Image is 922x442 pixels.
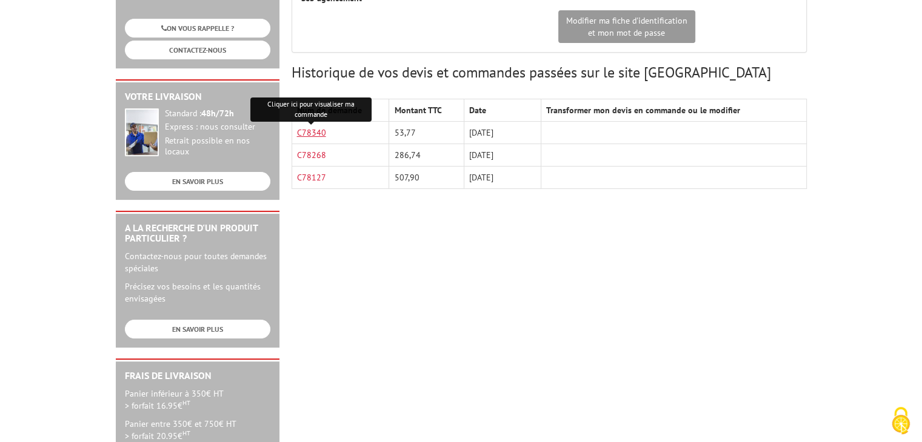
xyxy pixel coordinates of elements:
h3: Historique de vos devis et commandes passées sur le site [GEOGRAPHIC_DATA] [292,65,807,81]
h2: A la recherche d'un produit particulier ? [125,223,270,244]
td: 507,90 [389,167,464,189]
th: Transformer mon devis en commande ou le modifier [541,99,806,122]
a: C78268 [297,150,326,160]
p: Contactez-nous pour toutes demandes spéciales [125,250,270,274]
sup: HT [182,429,190,437]
h2: Votre livraison [125,91,270,102]
a: EN SAVOIR PLUS [125,320,270,338]
a: C78340 [297,127,326,138]
p: Précisez vos besoins et les quantités envisagées [125,280,270,305]
td: 53,77 [389,122,464,144]
th: Date [464,99,541,122]
img: widget-livraison.jpg [125,108,159,156]
div: Express : nous consulter [165,122,270,133]
strong: 48h/72h [201,108,234,119]
h2: Frais de Livraison [125,371,270,381]
a: Modifier ma fiche d'identificationet mon mot de passe [558,10,695,43]
td: [DATE] [464,167,541,189]
p: Panier inférieur à 350€ HT [125,388,270,412]
p: Panier entre 350€ et 750€ HT [125,418,270,442]
th: Montant TTC [389,99,464,122]
img: Cookies (fenêtre modale) [886,406,916,436]
td: [DATE] [464,144,541,167]
div: Standard : [165,108,270,119]
button: Cookies (fenêtre modale) [880,401,922,442]
span: > forfait 20.95€ [125,430,190,441]
td: [DATE] [464,122,541,144]
a: EN SAVOIR PLUS [125,172,270,191]
a: CONTACTEZ-NOUS [125,41,270,59]
div: Cliquer ici pour visualiser ma commande [250,97,372,122]
a: C78127 [297,172,326,183]
div: Retrait possible en nos locaux [165,136,270,157]
span: > forfait 16.95€ [125,400,190,411]
a: ON VOUS RAPPELLE ? [125,19,270,38]
sup: HT [182,398,190,407]
td: 286,74 [389,144,464,167]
